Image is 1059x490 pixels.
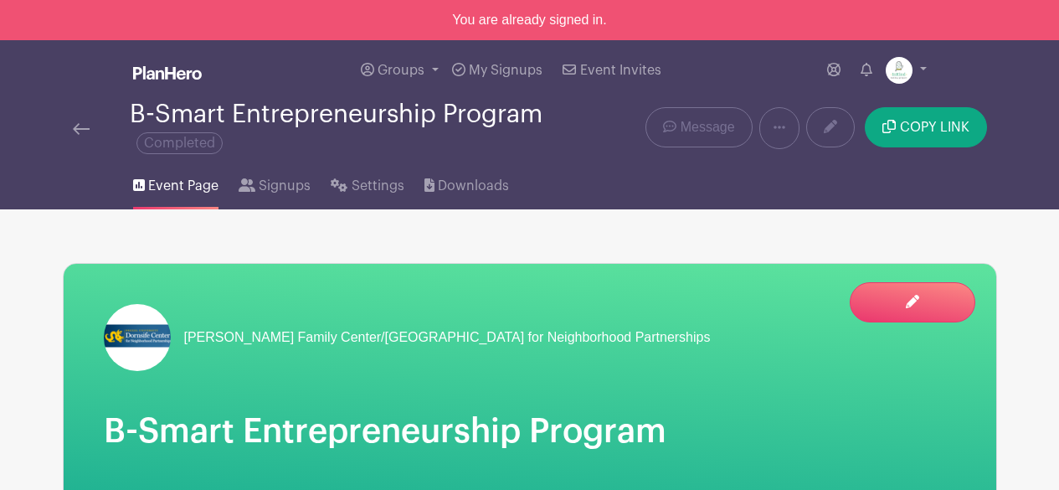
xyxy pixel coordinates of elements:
[184,328,711,348] span: [PERSON_NAME] Family Center/[GEOGRAPHIC_DATA] for Neighborhood Partnerships
[259,176,311,196] span: Signups
[73,123,90,135] img: back-arrow-29a5d9b10d5bd6ae65dc969a981735edf675c4d7a1fe02e03b50dbd4ba3cdb55.svg
[469,64,542,77] span: My Signups
[438,176,509,196] span: Downloads
[580,64,661,77] span: Event Invites
[104,411,956,451] h1: B-Smart Entrepreneurship Program
[130,101,584,156] div: B-Smart Entrepreneurship Program
[133,156,218,209] a: Event Page
[645,107,752,147] a: Message
[104,304,171,371] img: Beachell%20family%20center.png
[133,66,202,80] img: logo_white-6c42ec7e38ccf1d336a20a19083b03d10ae64f83f12c07503d8b9e83406b4c7d.svg
[556,40,667,101] a: Event Invites
[681,117,735,137] span: Message
[886,57,912,84] img: InKind-Logo.jpg
[424,156,509,209] a: Downloads
[378,64,424,77] span: Groups
[900,121,969,134] span: COPY LINK
[352,176,404,196] span: Settings
[354,40,445,101] a: Groups
[865,107,986,147] button: COPY LINK
[445,40,549,101] a: My Signups
[148,176,218,196] span: Event Page
[136,132,223,154] span: Completed
[331,156,404,209] a: Settings
[239,156,311,209] a: Signups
